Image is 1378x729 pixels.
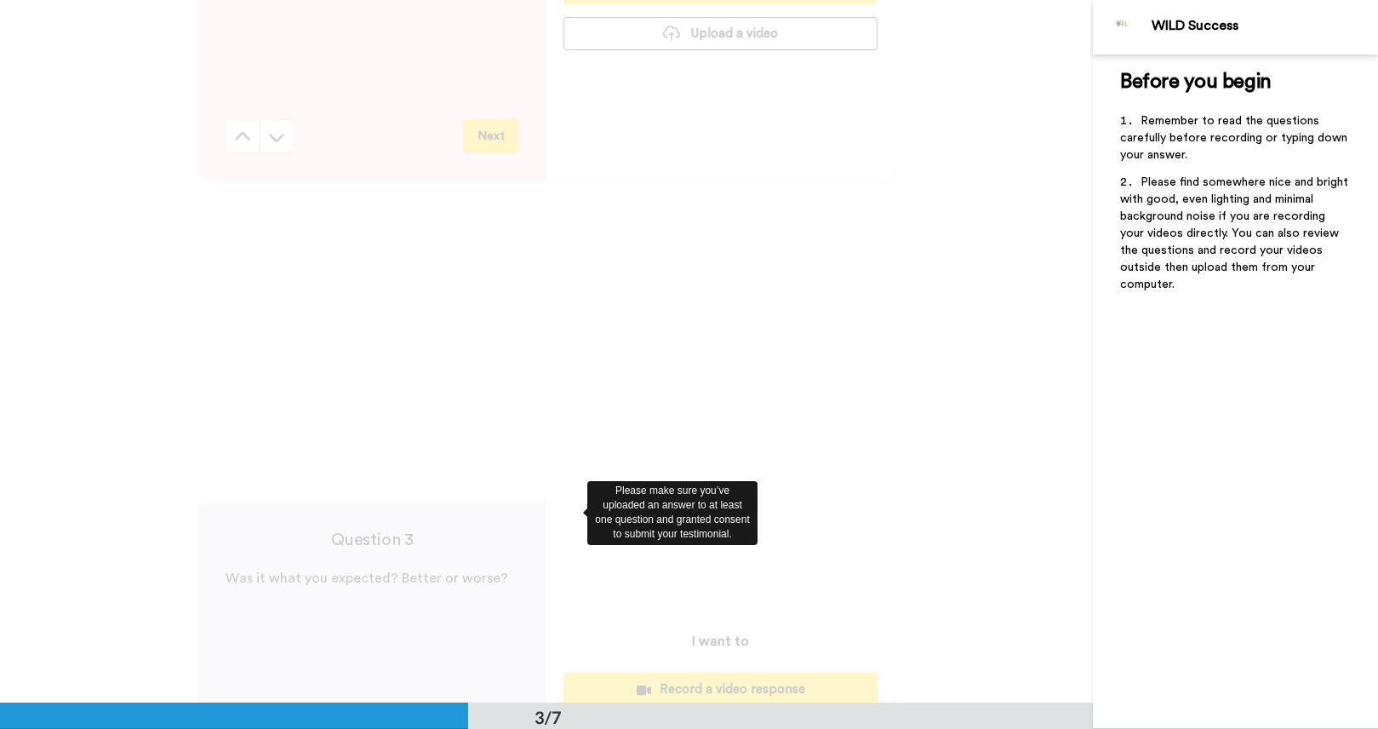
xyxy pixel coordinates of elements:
[577,680,864,698] div: Record a video response
[1120,115,1351,161] span: Remember to read the questions carefully before recording or typing down your answer.
[563,673,878,706] button: Record a video response
[1102,7,1143,48] img: Profile Image
[587,481,758,545] div: Please make sure you’ve uploaded an answer to at least one question and granted consent to submit...
[692,631,749,652] p: I want to
[226,571,508,585] span: Was it what you expected? Better or worse?
[1120,72,1271,92] span: Before you begin
[226,528,519,552] h4: Question 3
[507,705,589,729] div: 3/7
[1120,176,1352,290] span: Please find somewhere nice and bright with good, even lighting and minimal background noise if yo...
[1152,18,1377,34] div: WILD Success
